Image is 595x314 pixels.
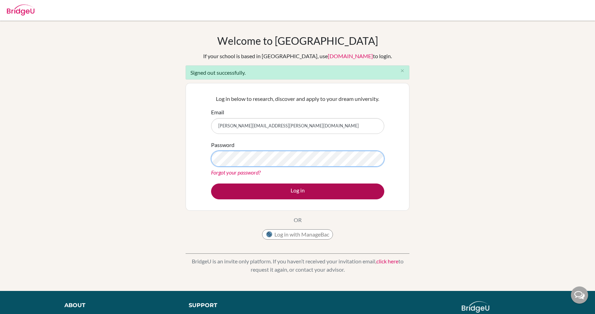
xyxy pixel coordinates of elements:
[186,65,409,80] div: Signed out successfully.
[462,301,490,313] img: logo_white@2x-f4f0deed5e89b7ecb1c2cc34c3e3d731f90f0f143d5ea2071677605dd97b5244.png
[217,34,378,47] h1: Welcome to [GEOGRAPHIC_DATA]
[294,216,302,224] p: OR
[7,4,34,15] img: Bridge-U
[189,301,290,310] div: Support
[203,52,392,60] div: If your school is based in [GEOGRAPHIC_DATA], use to login.
[400,68,405,73] i: close
[211,108,224,116] label: Email
[186,257,409,274] p: BridgeU is an invite only platform. If you haven’t received your invitation email, to request it ...
[16,5,30,11] span: Help
[376,258,398,264] a: click here
[211,169,261,176] a: Forgot your password?
[211,184,384,199] button: Log in
[211,95,384,103] p: Log in below to research, discover and apply to your dream university.
[328,53,373,59] a: [DOMAIN_NAME]
[262,229,333,240] button: Log in with ManageBac
[64,301,173,310] div: About
[395,66,409,76] button: Close
[211,141,234,149] label: Password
